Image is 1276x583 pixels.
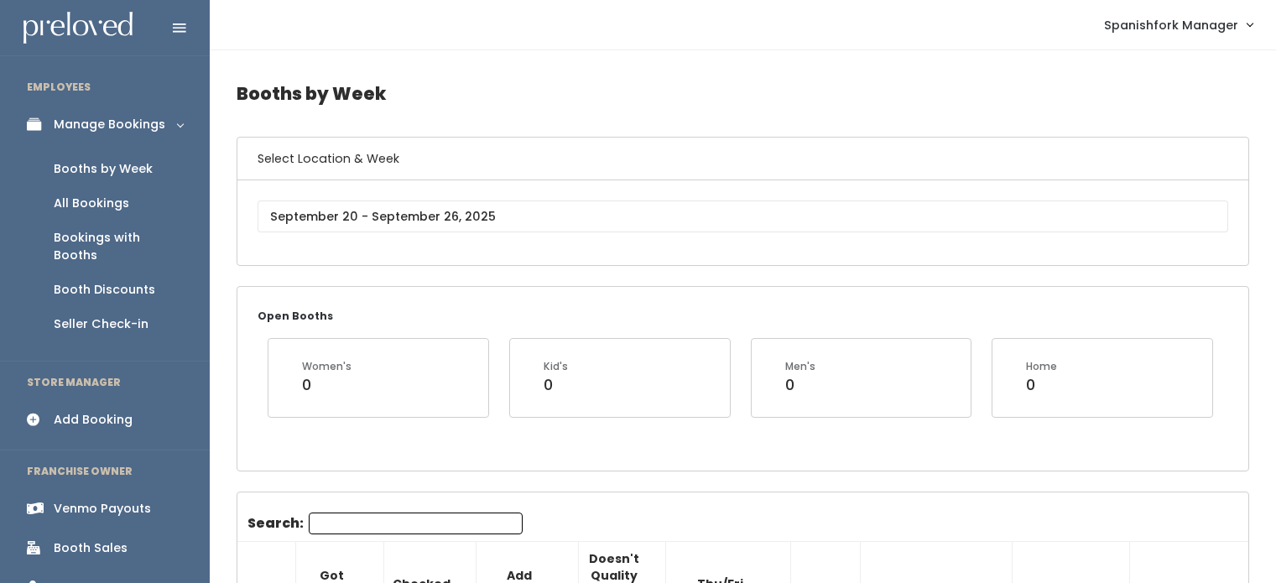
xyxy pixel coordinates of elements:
div: Women's [302,359,352,374]
div: 0 [785,374,815,396]
img: preloved logo [23,12,133,44]
h6: Select Location & Week [237,138,1248,180]
div: Venmo Payouts [54,500,151,518]
div: Men's [785,359,815,374]
div: Bookings with Booths [54,229,183,264]
div: Booth Sales [54,539,128,557]
div: Manage Bookings [54,116,165,133]
input: September 20 - September 26, 2025 [258,200,1228,232]
div: Seller Check-in [54,315,148,333]
div: 0 [544,374,568,396]
div: Booth Discounts [54,281,155,299]
div: Kid's [544,359,568,374]
div: 0 [302,374,352,396]
div: 0 [1026,374,1057,396]
span: Spanishfork Manager [1104,16,1238,34]
div: Add Booking [54,411,133,429]
h4: Booths by Week [237,70,1249,117]
a: Spanishfork Manager [1087,7,1269,43]
div: Booths by Week [54,160,153,178]
label: Search: [247,513,523,534]
div: All Bookings [54,195,129,212]
input: Search: [309,513,523,534]
small: Open Booths [258,309,333,323]
div: Home [1026,359,1057,374]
